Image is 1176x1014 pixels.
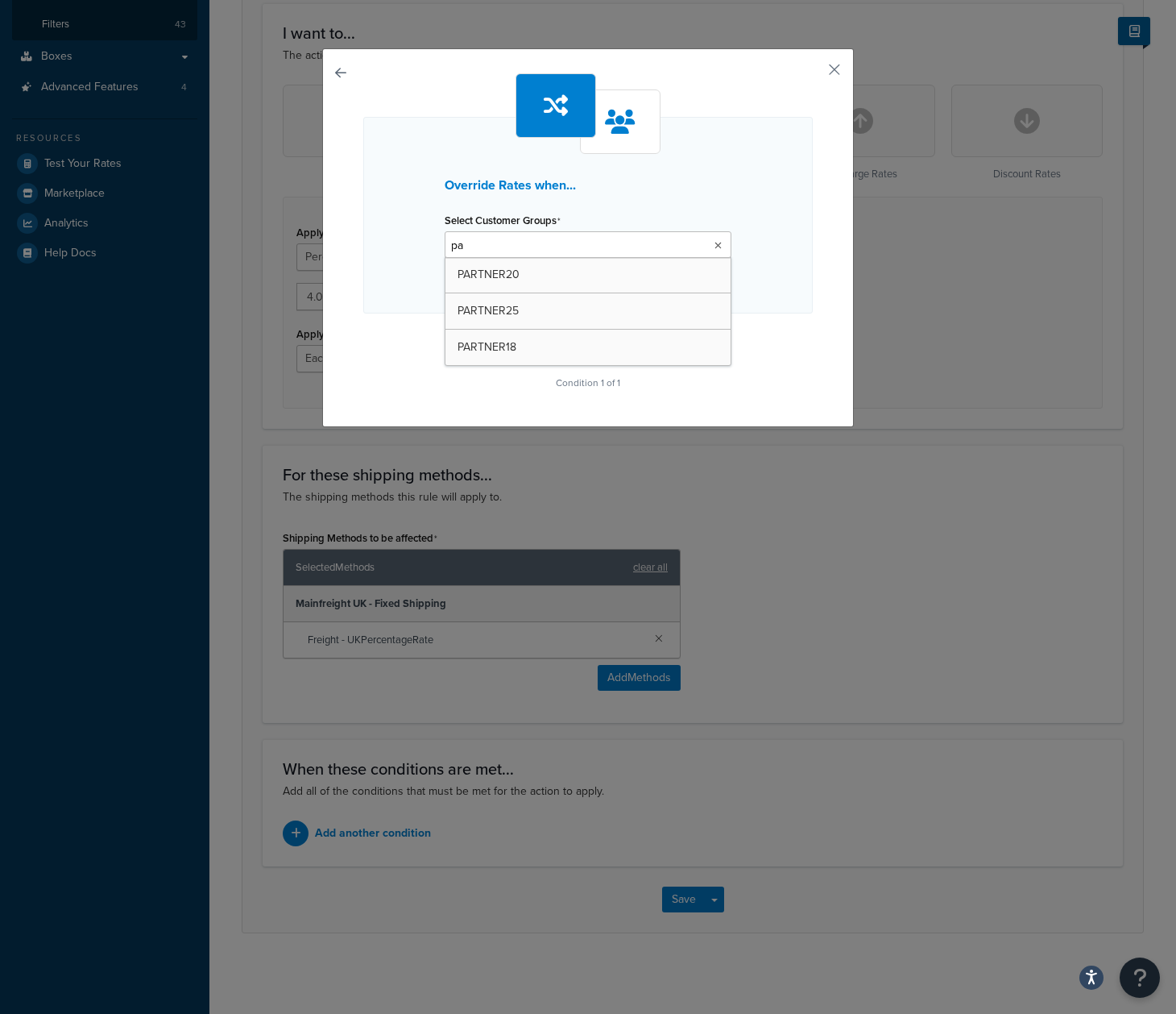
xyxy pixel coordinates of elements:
a: PARTNER25 [445,293,731,329]
h3: Override Rates when... [445,178,731,193]
span: PARTNER25 [458,302,519,319]
a: PARTNER20 [445,257,731,293]
label: Select Customer Groups [445,214,561,227]
a: PARTNER18 [445,330,731,365]
p: Condition 1 of 1 [363,372,813,394]
span: PARTNER20 [458,266,520,283]
span: PARTNER18 [458,339,516,355]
